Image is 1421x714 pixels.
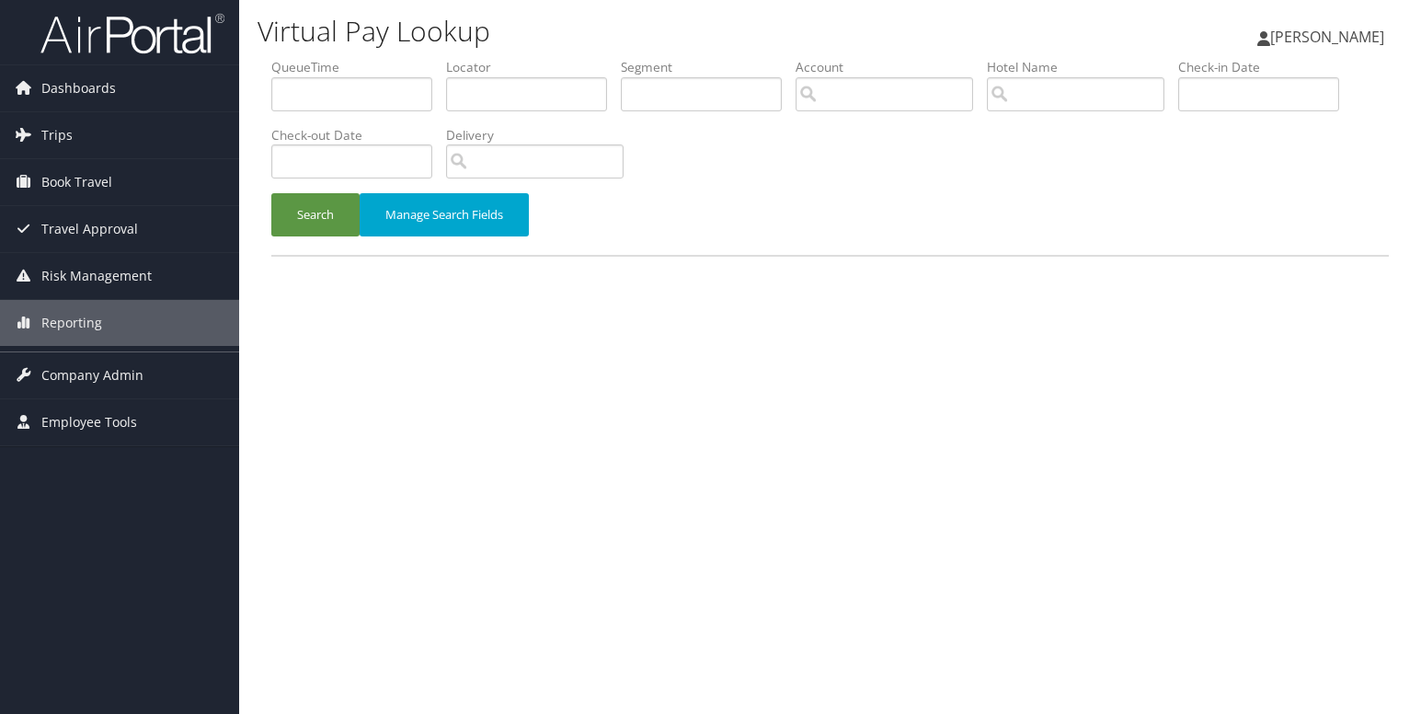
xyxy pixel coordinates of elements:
span: Book Travel [41,159,112,205]
label: Check-out Date [271,126,446,144]
span: Dashboards [41,65,116,111]
span: Employee Tools [41,399,137,445]
label: Segment [621,58,796,76]
label: Delivery [446,126,637,144]
h1: Virtual Pay Lookup [258,12,1021,51]
label: Account [796,58,987,76]
span: Reporting [41,300,102,346]
label: Hotel Name [987,58,1178,76]
span: Trips [41,112,73,158]
img: airportal-logo.png [40,12,224,55]
label: QueueTime [271,58,446,76]
a: [PERSON_NAME] [1257,9,1403,64]
span: Risk Management [41,253,152,299]
span: Travel Approval [41,206,138,252]
label: Locator [446,58,621,76]
label: Check-in Date [1178,58,1353,76]
span: [PERSON_NAME] [1270,27,1384,47]
button: Manage Search Fields [360,193,529,236]
span: Company Admin [41,352,143,398]
button: Search [271,193,360,236]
